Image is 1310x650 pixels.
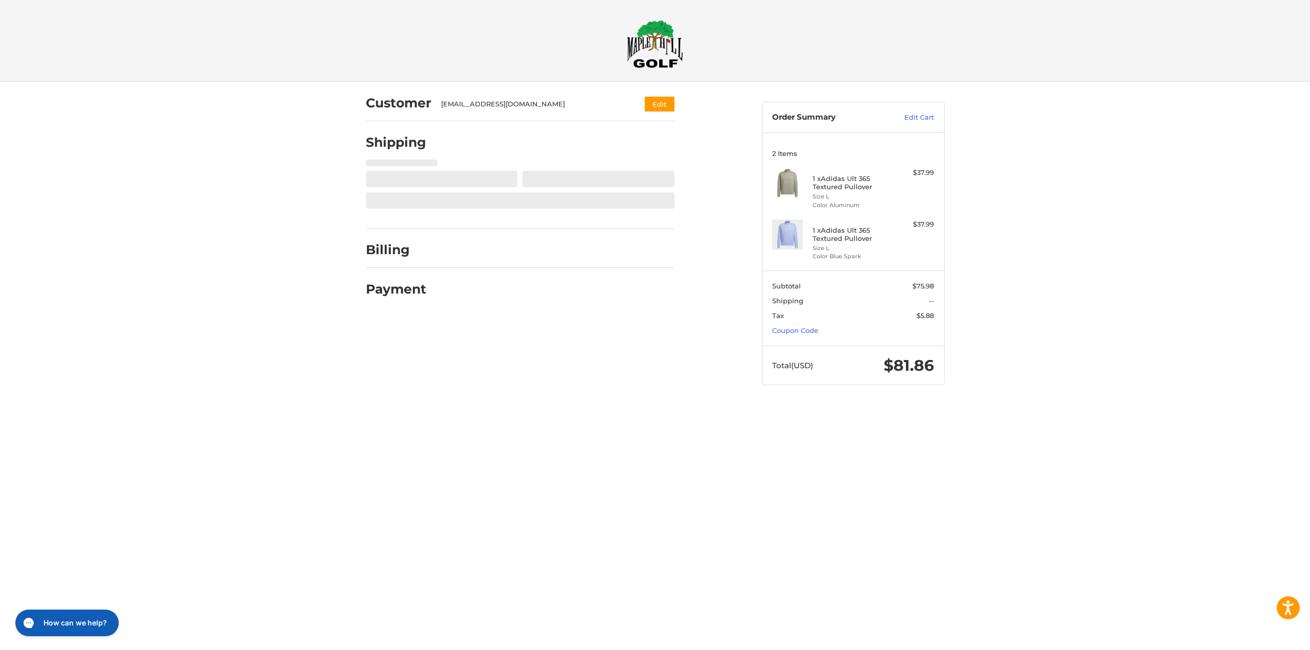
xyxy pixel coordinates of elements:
[1226,622,1310,650] iframe: Google Customer Reviews
[772,361,813,370] span: Total (USD)
[912,282,934,290] span: $75.98
[813,201,891,210] li: Color Aluminum
[929,297,934,305] span: --
[627,20,683,68] img: Maple Hill Golf
[916,311,934,320] span: $5.88
[893,168,934,178] div: $37.99
[366,95,431,111] h2: Customer
[884,356,934,375] span: $81.86
[366,281,426,297] h2: Payment
[772,311,784,320] span: Tax
[813,174,891,191] h4: 1 x Adidas Ult 365 Textured Pullover
[645,97,674,111] button: Edit
[882,113,934,123] a: Edit Cart
[813,192,891,201] li: Size L
[772,113,882,123] h3: Order Summary
[772,326,818,334] a: Coupon Code
[366,135,426,150] h2: Shipping
[893,219,934,230] div: $37.99
[366,242,426,258] h2: Billing
[772,282,801,290] span: Subtotal
[441,99,625,109] div: [EMAIL_ADDRESS][DOMAIN_NAME]
[772,297,803,305] span: Shipping
[813,244,891,253] li: Size L
[772,149,934,158] h3: 2 Items
[813,252,891,261] li: Color Blue Spark
[10,606,122,640] iframe: Gorgias live chat messenger
[813,226,891,243] h4: 1 x Adidas Ult 365 Textured Pullover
